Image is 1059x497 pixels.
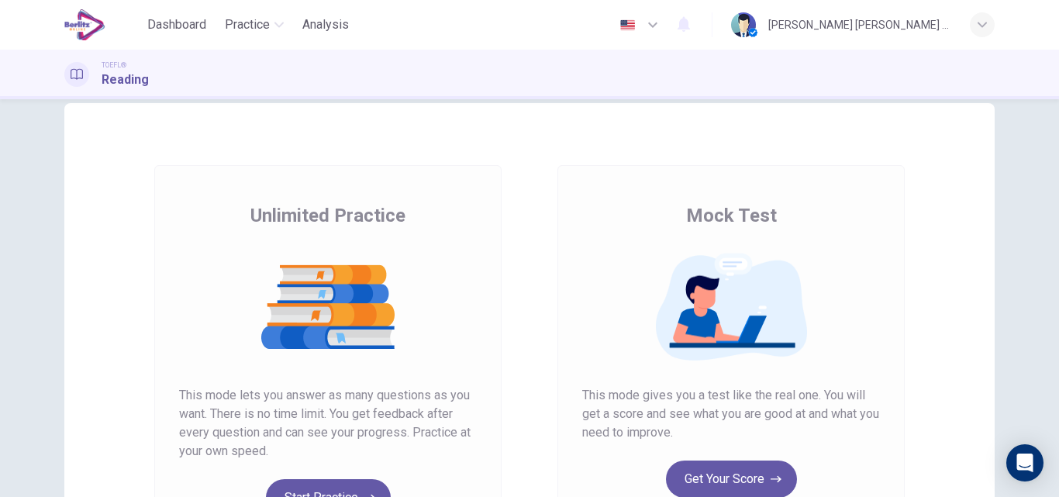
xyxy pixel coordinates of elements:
[102,71,149,89] h1: Reading
[618,19,637,31] img: en
[64,9,141,40] a: EduSynch logo
[768,16,951,34] div: [PERSON_NAME] [PERSON_NAME] Toledo
[64,9,105,40] img: EduSynch logo
[179,386,477,461] span: This mode lets you answer as many questions as you want. There is no time limit. You get feedback...
[686,203,777,228] span: Mock Test
[225,16,270,34] span: Practice
[731,12,756,37] img: Profile picture
[141,11,212,39] button: Dashboard
[102,60,126,71] span: TOEFL®
[582,386,880,442] span: This mode gives you a test like the real one. You will get a score and see what you are good at a...
[250,203,405,228] span: Unlimited Practice
[147,16,206,34] span: Dashboard
[1006,444,1043,481] div: Open Intercom Messenger
[219,11,290,39] button: Practice
[302,16,349,34] span: Analysis
[296,11,355,39] button: Analysis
